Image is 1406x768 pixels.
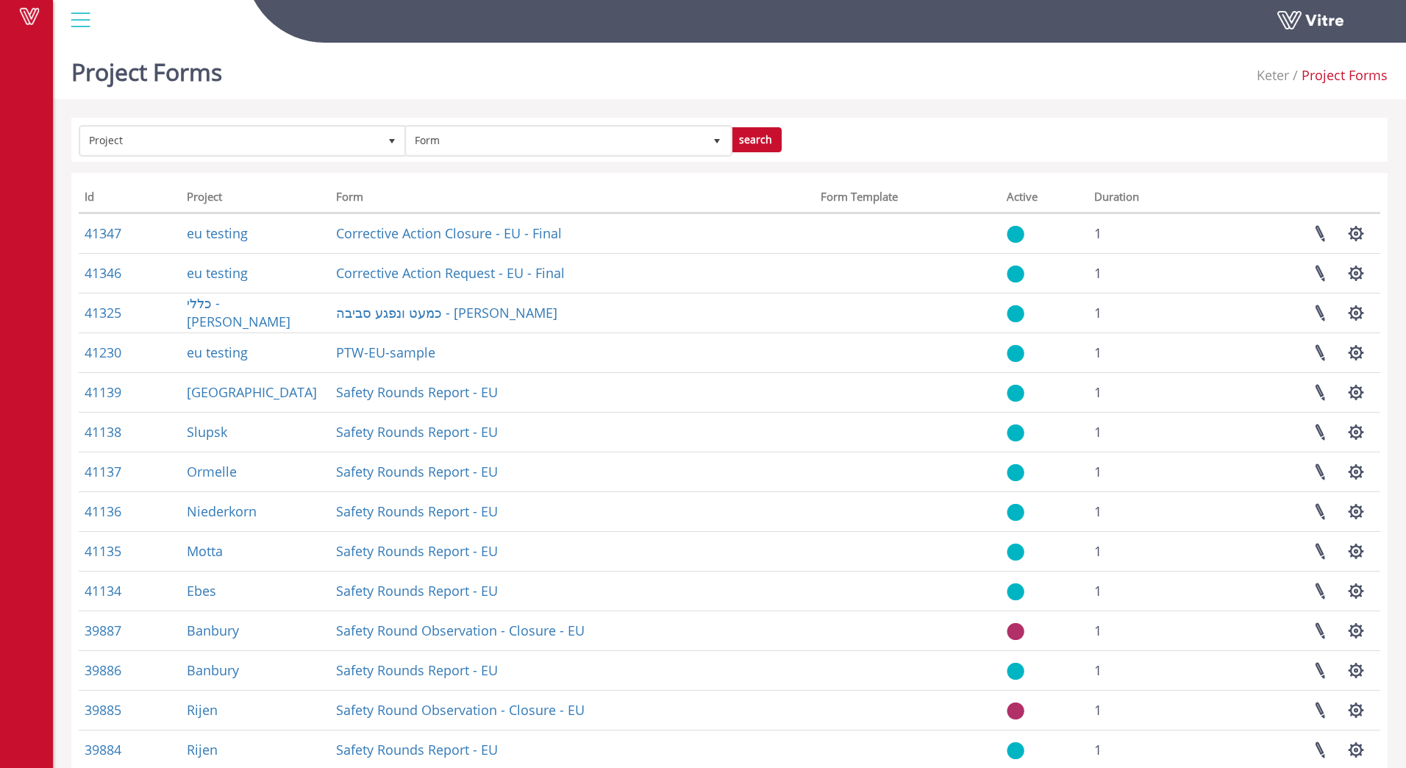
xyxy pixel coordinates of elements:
a: eu testing [187,264,248,282]
a: eu testing [187,224,248,242]
td: 1 [1088,412,1207,452]
img: yes [1007,225,1024,243]
input: search [729,127,782,152]
a: 41138 [85,423,121,441]
img: yes [1007,583,1024,601]
a: Ebes [187,582,216,600]
a: Banbury [187,661,239,679]
a: Safety Rounds Report - EU [336,542,498,560]
td: 1 [1088,213,1207,253]
a: 39885 [85,701,121,719]
a: 41139 [85,383,121,401]
a: Corrective Action Request - EU - Final [336,264,565,282]
a: Safety Rounds Report - EU [336,741,498,758]
li: Project Forms [1289,66,1388,85]
a: Safety Rounds Report - EU [336,661,498,679]
a: Niederkorn [187,502,257,520]
a: 41230 [85,344,121,361]
a: 41325 [85,304,121,321]
a: Corrective Action Closure - EU - Final [336,224,562,242]
img: no [1007,622,1024,641]
a: Safety Round Observation - Closure - EU [336,701,585,719]
a: PTW-EU-sample [336,344,435,361]
img: yes [1007,742,1024,760]
a: 41134 [85,582,121,600]
a: Safety Rounds Report - EU [336,582,498,600]
a: Ormelle [187,463,237,480]
a: Safety Rounds Report - EU [336,383,498,401]
a: Safety Rounds Report - EU [336,502,498,520]
img: yes [1007,344,1024,363]
a: Safety Round Observation - Closure - EU [336,622,585,639]
td: 1 [1088,333,1207,372]
td: 1 [1088,571,1207,611]
span: select [379,127,405,154]
a: [GEOGRAPHIC_DATA] [187,383,317,401]
td: 1 [1088,452,1207,491]
h1: Project Forms [71,37,222,99]
a: 41346 [85,264,121,282]
img: yes [1007,384,1024,402]
th: Project [181,185,330,213]
td: 1 [1088,531,1207,571]
td: 1 [1088,611,1207,650]
img: yes [1007,305,1024,323]
a: Motta [187,542,223,560]
th: Id [79,185,181,213]
a: 41136 [85,502,121,520]
td: 1 [1088,293,1207,333]
a: כמעט ונפגע סביבה - [PERSON_NAME] [336,304,557,321]
img: yes [1007,503,1024,522]
a: Slupsk [187,423,227,441]
a: Safety Rounds Report - EU [336,463,498,480]
span: select [704,127,730,154]
a: eu testing [187,344,248,361]
a: Rijen [187,741,218,758]
a: 41137 [85,463,121,480]
th: Duration [1088,185,1207,213]
img: yes [1007,662,1024,680]
span: Form [407,127,704,154]
a: 39886 [85,661,121,679]
img: yes [1007,265,1024,283]
a: 39884 [85,741,121,758]
td: 1 [1088,650,1207,690]
td: 1 [1088,690,1207,730]
a: 39887 [85,622,121,639]
span: 218 [1257,66,1289,84]
span: Project [81,127,379,154]
a: כללי - [PERSON_NAME] [187,294,290,331]
img: yes [1007,424,1024,442]
a: 41135 [85,542,121,560]
td: 1 [1088,253,1207,293]
td: 1 [1088,372,1207,412]
th: Active [1001,185,1088,213]
a: Banbury [187,622,239,639]
td: 1 [1088,491,1207,531]
a: Safety Rounds Report - EU [336,423,498,441]
img: yes [1007,463,1024,482]
a: 41347 [85,224,121,242]
img: yes [1007,543,1024,561]
a: Rijen [187,701,218,719]
img: no [1007,702,1024,720]
th: Form [330,185,815,213]
th: Form Template [815,185,1001,213]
